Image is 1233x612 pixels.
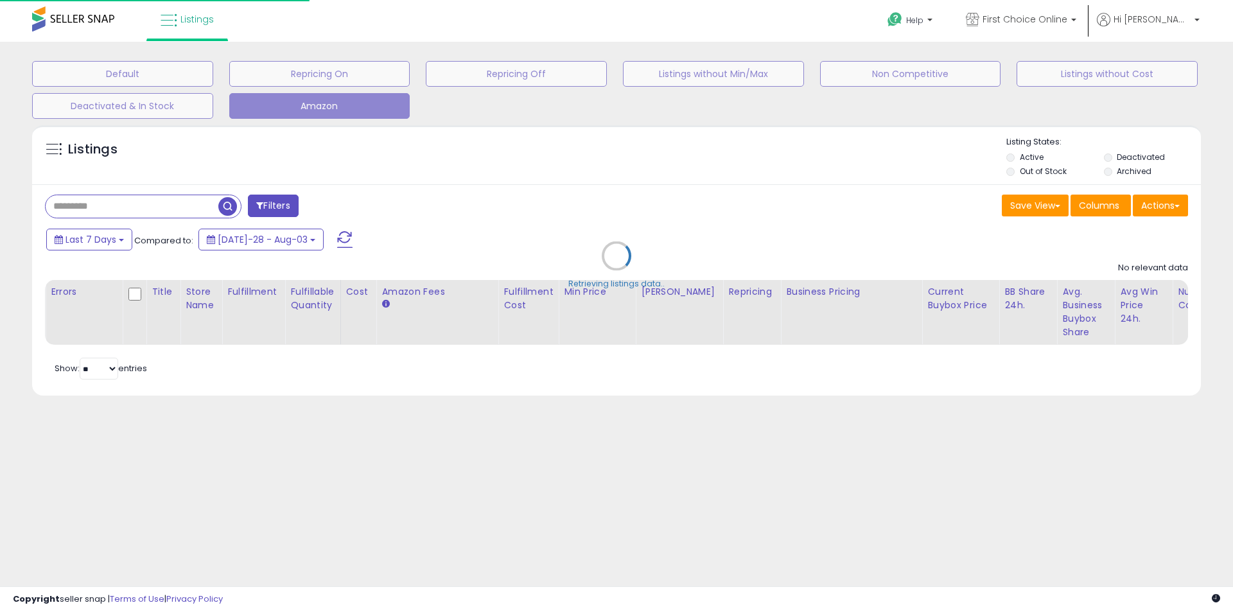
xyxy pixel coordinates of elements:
div: Retrieving listings data.. [568,278,665,290]
button: Repricing On [229,61,410,87]
button: Deactivated & In Stock [32,93,213,119]
span: Help [906,15,923,26]
button: Listings without Cost [1017,61,1198,87]
span: First Choice Online [983,13,1067,26]
a: Hi [PERSON_NAME] [1097,13,1200,42]
button: Amazon [229,93,410,119]
button: Repricing Off [426,61,607,87]
a: Help [877,2,945,42]
span: Listings [180,13,214,26]
button: Default [32,61,213,87]
span: Hi [PERSON_NAME] [1114,13,1191,26]
i: Get Help [887,12,903,28]
button: Non Competitive [820,61,1001,87]
button: Listings without Min/Max [623,61,804,87]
